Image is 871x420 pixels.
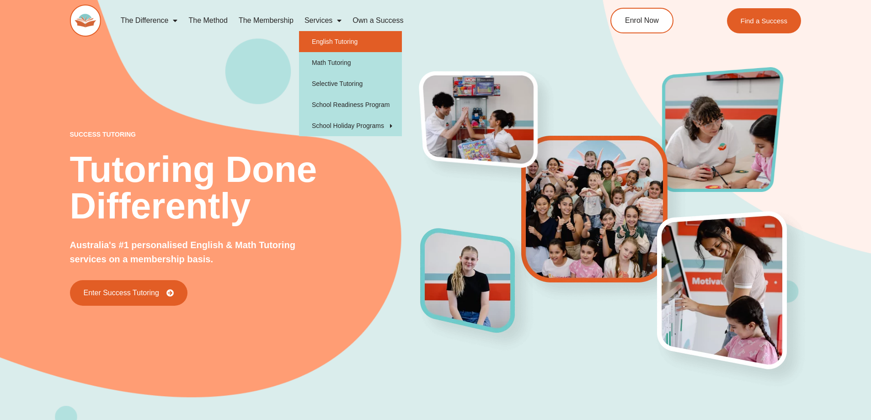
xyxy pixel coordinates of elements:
[299,31,402,136] ul: Services
[233,10,299,31] a: The Membership
[299,94,402,115] a: School Readiness Program
[625,17,659,24] span: Enrol Now
[70,238,326,266] p: Australia's #1 personalised English & Math Tutoring services on a membership basis.
[727,8,802,33] a: Find a Success
[70,151,421,224] h2: Tutoring Done Differently
[347,10,409,31] a: Own a Success
[183,10,233,31] a: The Method
[84,289,159,297] span: Enter Success Tutoring
[741,17,788,24] span: Find a Success
[299,115,402,136] a: School Holiday Programs
[115,10,183,31] a: The Difference
[610,8,673,33] a: Enrol Now
[70,131,421,138] p: success tutoring
[299,52,402,73] a: Math Tutoring
[70,280,187,306] a: Enter Success Tutoring
[299,31,402,52] a: English Tutoring
[299,73,402,94] a: Selective Tutoring
[299,10,347,31] a: Services
[719,317,871,420] iframe: Chat Widget
[115,10,569,31] nav: Menu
